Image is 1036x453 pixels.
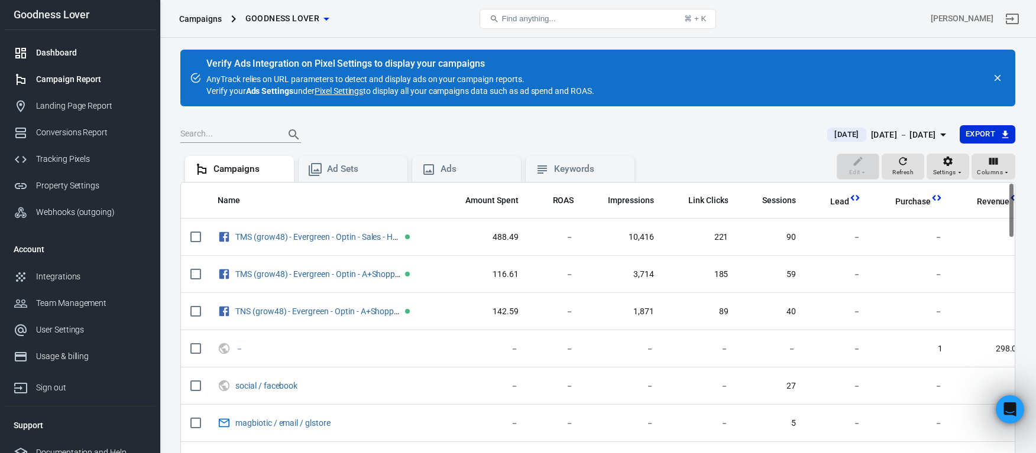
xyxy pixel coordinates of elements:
button: Gif picker [37,345,47,354]
a: magbiotic / email / glstore [235,418,331,428]
div: Laurent says… [9,148,227,317]
div: Ad Sets [327,163,398,175]
span: Name [218,195,255,207]
li: Account [4,235,156,263]
div: Account id: m2kaqM7f [931,12,993,25]
span: － [673,380,729,392]
span: [DATE] [830,129,863,141]
span: Lead [830,196,849,208]
span: Active [405,309,410,314]
div: Landing Page Report [36,100,146,112]
div: Verify Ads Integration on Pixel Settings to display your campaigns [206,58,594,70]
span: － [593,343,654,355]
span: Settings [933,167,956,178]
span: － [815,306,861,318]
a: Integrations [4,263,156,290]
span: social / facebook [235,382,299,390]
button: close [989,70,1006,86]
div: Goodness Lover [4,9,156,20]
span: － [235,344,245,353]
span: － [538,418,574,429]
span: Sessions [747,195,796,207]
span: － [815,343,861,355]
span: － [880,232,943,243]
span: 116.61 [450,269,519,281]
iframe: Intercom live chat [996,395,1024,423]
button: [DATE][DATE] － [DATE] [818,125,959,145]
span: Total revenue calculated by AnyTrack. [977,194,1010,208]
button: go back [8,5,30,27]
span: － [538,343,574,355]
button: Start recording [75,345,85,354]
span: The total return on ad spend [553,193,574,207]
span: 90 [747,232,796,243]
span: － [815,232,861,243]
span: Purchase [880,196,931,208]
span: Lead [815,196,849,208]
div: [PERSON_NAME] • 46m ago [19,298,119,305]
span: 59 [747,269,796,281]
div: Yes it works it shows here. But it is weird it didn't trigger the event using chrome extension wh... [52,27,218,73]
a: TMS (grow48) - Evergreen - Optin - A+Shopping - Scaling Campaign [235,269,478,279]
span: － [593,380,654,392]
span: － [880,418,943,429]
button: Export [960,125,1015,144]
span: The number of clicks on links within the ad that led to advertiser-specified destinations [688,193,729,207]
span: Goodness Lover [245,11,320,26]
div: Oh okay. Thank you. And also how can we test the Lead event? Because we tried to submit the form ... [43,317,227,400]
a: Pixel Settings [315,85,363,97]
span: － [747,343,796,355]
button: Find anything...⌘ + K [480,9,716,29]
svg: Facebook Ads [218,230,231,244]
a: Property Settings [4,172,156,199]
div: Sign out [36,382,146,394]
input: Search... [180,127,275,142]
span: － [815,380,861,392]
span: The number of times your ads were on screen. [593,193,654,207]
a: User Settings [4,317,156,343]
div: Renante says… [9,317,227,415]
span: － [961,269,1022,281]
div: Campaigns [179,13,222,25]
span: 27 [747,380,796,392]
div: Keywords [554,163,625,175]
span: － [593,418,654,429]
span: 221 [673,232,729,243]
span: The estimated total amount of money you've spent on your campaign, ad set or ad during its schedule. [465,193,519,207]
div: Integrations [36,271,146,283]
span: － [961,418,1022,429]
span: Impressions [608,195,654,207]
div: Campaign Report [36,73,146,86]
span: The number of times your ads were on screen. [608,193,654,207]
svg: This column is calculated from AnyTrack real-time data [931,192,943,204]
span: 89 [673,306,729,318]
button: Columns [972,154,1015,180]
div: Renante says… [9,82,227,148]
div: Close [208,5,229,26]
span: 185 [673,269,729,281]
div: Renante says… [9,19,227,81]
span: － [880,269,943,281]
span: Revenue [977,196,1010,208]
span: － [880,380,943,392]
span: － [880,306,943,318]
div: Ads [441,163,511,175]
svg: This column is calculated from AnyTrack real-time data [1009,192,1021,204]
span: － [673,343,729,355]
div: Team Management [36,297,146,309]
div: Webhooks (outgoing) [36,206,146,219]
button: Settings [927,154,969,180]
svg: Facebook Ads [218,267,231,281]
span: 5 [747,418,796,429]
span: Total revenue calculated by AnyTrack. [961,194,1010,208]
div: Usage & billing [36,350,146,363]
div: Sorry for the confusion. [19,167,184,178]
a: Landing Page Report [4,93,156,119]
span: Amount Spent [465,195,519,207]
svg: UTM & Web Traffic [218,341,231,356]
span: Find anything... [501,14,555,23]
span: － [961,306,1022,318]
button: Search [280,120,308,149]
span: － [961,232,1022,243]
span: magbiotic / email / glstore [235,419,332,427]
